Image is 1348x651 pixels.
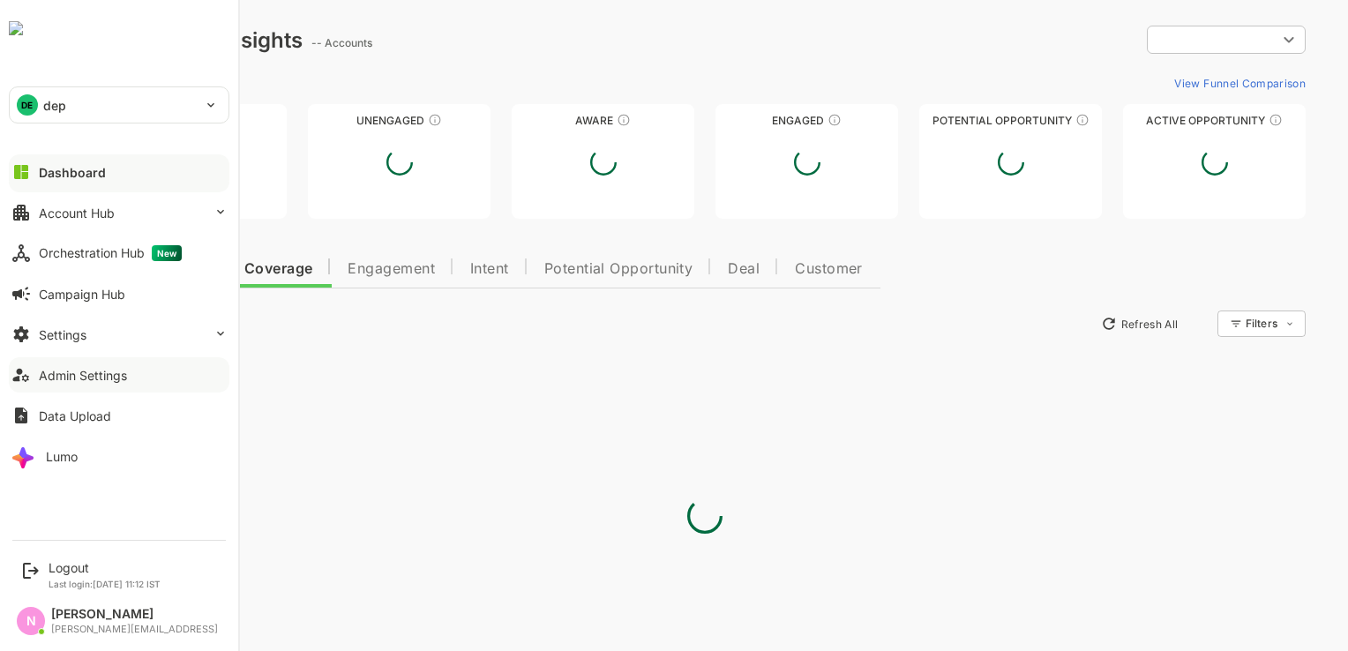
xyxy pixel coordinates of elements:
[9,236,229,271] button: Orchestration HubNew
[666,262,698,276] span: Deal
[17,94,38,116] div: DE
[46,449,78,464] div: Lumo
[51,624,218,635] div: [PERSON_NAME][EMAIL_ADDRESS]
[43,96,66,115] p: dep
[1182,308,1244,340] div: Filters
[250,36,316,49] ag: -- Accounts
[9,195,229,230] button: Account Hub
[9,154,229,190] button: Dashboard
[162,113,176,127] div: These accounts have not been engaged with for a defined time period
[39,368,127,383] div: Admin Settings
[39,287,125,302] div: Campaign Hub
[39,206,115,221] div: Account Hub
[408,262,447,276] span: Intent
[1031,310,1124,338] button: Refresh All
[9,357,229,393] button: Admin Settings
[60,262,251,276] span: Data Quality and Coverage
[17,607,45,635] div: N
[483,262,632,276] span: Potential Opportunity
[9,276,229,311] button: Campaign Hub
[1207,113,1221,127] div: These accounts have open opportunities which might be at any of the Sales Stages
[42,308,171,340] button: New Insights
[39,245,182,261] div: Orchestration Hub
[9,317,229,352] button: Settings
[857,114,1040,127] div: Potential Opportunity
[654,114,836,127] div: Engaged
[9,21,23,35] img: undefinedjpg
[246,114,429,127] div: Unengaged
[152,245,182,261] span: New
[1105,69,1244,97] button: View Funnel Comparison
[39,165,106,180] div: Dashboard
[49,560,161,575] div: Logout
[766,113,780,127] div: These accounts are warm, further nurturing would qualify them to MQAs
[1085,24,1244,56] div: ​
[733,262,801,276] span: Customer
[555,113,569,127] div: These accounts have just entered the buying cycle and need further nurturing
[39,327,86,342] div: Settings
[39,408,111,423] div: Data Upload
[9,438,229,474] button: Lumo
[42,27,241,53] div: Dashboard Insights
[1014,113,1028,127] div: These accounts are MQAs and can be passed on to Inside Sales
[286,262,373,276] span: Engagement
[51,607,218,622] div: [PERSON_NAME]
[1061,114,1244,127] div: Active Opportunity
[10,87,228,123] div: DEdep
[42,114,225,127] div: Unreached
[9,398,229,433] button: Data Upload
[49,579,161,589] p: Last login: [DATE] 11:12 IST
[1184,317,1216,330] div: Filters
[366,113,380,127] div: These accounts have not shown enough engagement and need nurturing
[450,114,633,127] div: Aware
